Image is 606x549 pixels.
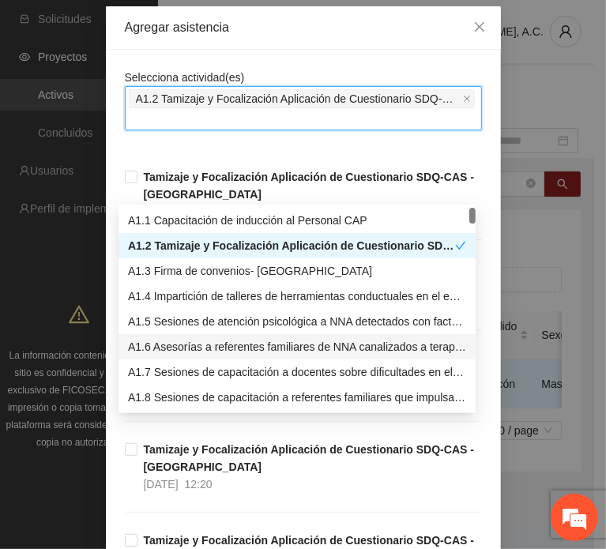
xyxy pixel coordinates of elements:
[119,284,476,309] div: A1.4 Impartición de talleres de herramientas conductuales en el entorno escolar -Chihuahua
[125,19,482,36] div: Agregar asistencia
[463,95,471,103] span: close
[119,334,476,359] div: A1.6 Asesorías a referentes familiares de NNA canalizados a terapia -Chihuahua
[119,385,476,410] div: A1.8 Sesiones de capacitación a referentes familiares que impulsan el desarrollo escolar- Chihuahua
[128,313,466,330] div: A1.5 Sesiones de atención psicológica a NNA detectados con factores de riesgo -Chihuahua
[128,363,466,381] div: A1.7 Sesiones de capacitación a docentes sobre dificultades en el entorno escolar- [GEOGRAPHIC_DATA]
[185,478,213,491] span: 12:20
[82,81,265,101] div: Chatee con nosotros ahora
[129,89,475,108] span: A1.2 Tamizaje y Focalización Aplicación de Cuestionario SDQ-CAS - Chihuahua
[259,8,297,46] div: Minimizar ventana de chat en vivo
[128,212,466,229] div: A1.1 Capacitación de inducción al Personal CAP
[144,171,475,201] strong: Tamizaje y Focalización Aplicación de Cuestionario SDQ-CAS - [GEOGRAPHIC_DATA]
[144,443,475,473] strong: Tamizaje y Focalización Aplicación de Cuestionario SDQ-CAS - [GEOGRAPHIC_DATA]
[119,309,476,334] div: A1.5 Sesiones de atención psicológica a NNA detectados con factores de riesgo -Chihuahua
[128,237,455,254] div: A1.2 Tamizaje y Focalización Aplicación de Cuestionario SDQ-CAS - [GEOGRAPHIC_DATA]
[119,233,476,258] div: A1.2 Tamizaje y Focalización Aplicación de Cuestionario SDQ-CAS - Chihuahua
[136,90,460,107] span: A1.2 Tamizaje y Focalización Aplicación de Cuestionario SDQ-CAS - [GEOGRAPHIC_DATA]
[119,258,476,284] div: A1.3 Firma de convenios- Chihuahua
[128,288,466,305] div: A1.4 Impartición de talleres de herramientas conductuales en el entorno escolar -[GEOGRAPHIC_DATA]
[125,71,245,84] span: Selecciona actividad(es)
[119,359,476,385] div: A1.7 Sesiones de capacitación a docentes sobre dificultades en el entorno escolar- Chihuahua
[128,262,466,280] div: A1.3 Firma de convenios- [GEOGRAPHIC_DATA]
[144,478,179,491] span: [DATE]
[128,389,466,406] div: A1.8 Sesiones de capacitación a referentes familiares que impulsan el desarrollo escolar- [GEOGRA...
[455,240,466,251] span: check
[473,21,486,33] span: close
[458,6,501,49] button: Close
[119,208,476,233] div: A1.1 Capacitación de inducción al Personal CAP
[92,182,218,342] span: Estamos en línea.
[128,338,466,355] div: A1.6 Asesorías a referentes familiares de NNA canalizados a terapia -Chihuahua
[8,374,301,430] textarea: Escriba su mensaje y pulse “Intro”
